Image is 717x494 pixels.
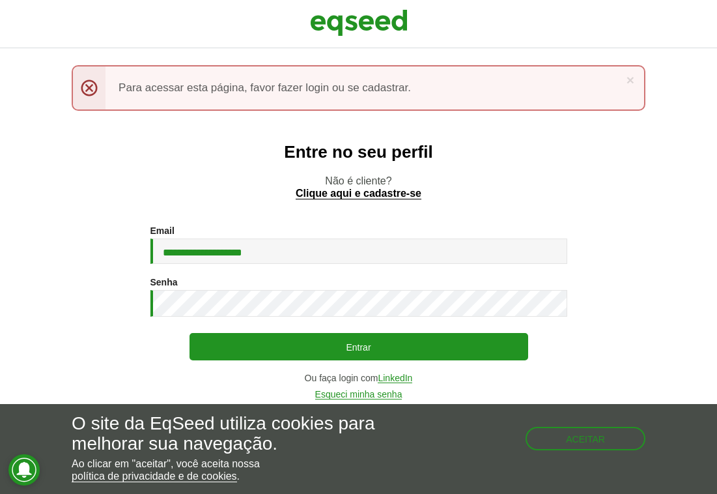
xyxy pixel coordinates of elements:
[378,373,412,383] a: LinkedIn
[150,226,175,235] label: Email
[150,278,178,287] label: Senha
[26,175,691,199] p: Não é cliente?
[315,390,402,400] a: Esqueci minha senha
[626,73,634,87] a: ×
[150,373,567,383] div: Ou faça login com
[526,427,645,450] button: Aceitar
[72,471,237,482] a: política de privacidade e de cookies
[310,7,408,39] img: EqSeed Logo
[72,414,415,454] h5: O site da EqSeed utiliza cookies para melhorar sua navegação.
[190,333,528,360] button: Entrar
[72,458,415,482] p: Ao clicar em "aceitar", você aceita nossa .
[296,188,421,199] a: Clique aqui e cadastre-se
[26,143,691,162] h2: Entre no seu perfil
[72,65,645,111] div: Para acessar esta página, favor fazer login ou se cadastrar.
